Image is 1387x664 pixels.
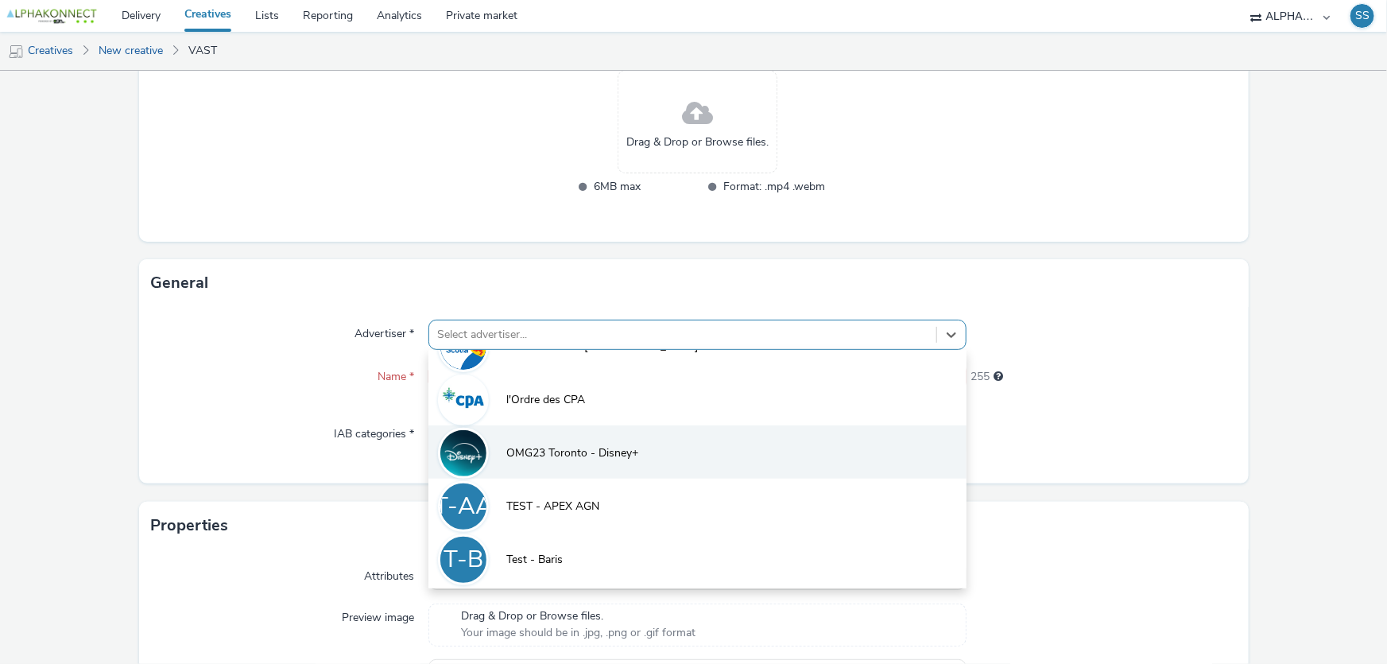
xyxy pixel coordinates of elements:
span: Drag & Drop or Browse files. [461,608,695,624]
span: Test - Baris [506,552,563,568]
label: Preview image [335,604,420,626]
span: Your image should be in .jpg, .png or .gif format [461,625,695,641]
span: OMG23 Toronto - Disney+ [506,445,638,461]
a: VAST [180,32,225,70]
label: Advertiser * [348,320,420,342]
div: T-B [444,538,483,582]
img: OMG23 Toronto - Disney+ [440,430,486,476]
span: l'Ordre des CPA [506,392,585,408]
span: Format: .mp4 .webm [723,177,825,196]
span: 6MB max [594,177,695,196]
span: 255 [971,369,990,385]
a: New creative [91,32,171,70]
div: T-AA [434,484,493,529]
div: Maximum 255 characters [994,369,1003,385]
label: Attributes [358,562,420,584]
h3: Properties [151,514,229,538]
h3: General [151,271,209,295]
label: IAB categories * [327,420,420,442]
div: SS [1355,4,1370,28]
label: Name * [371,363,420,385]
span: Drag & Drop or Browse files. [626,134,769,150]
img: mobile [8,44,24,60]
img: l'Ordre des CPA [440,377,486,423]
span: TEST - APEX AGN [506,499,599,515]
img: undefined Logo [4,6,99,26]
